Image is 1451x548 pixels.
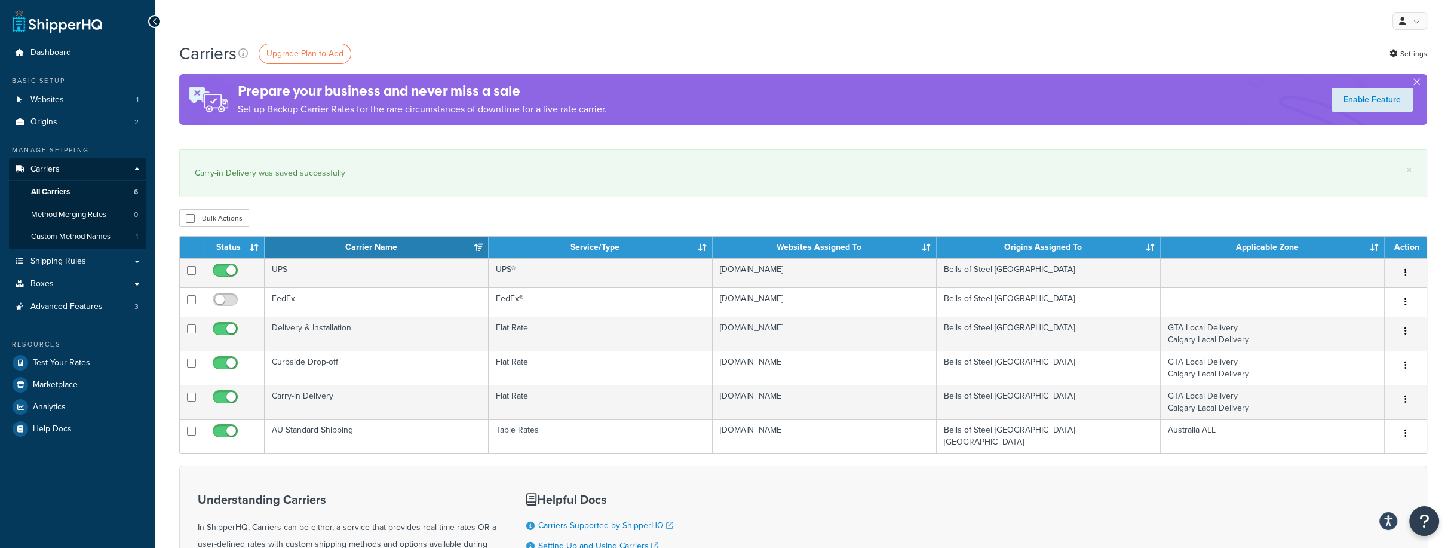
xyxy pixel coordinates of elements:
span: Boxes [30,279,54,289]
li: Method Merging Rules [9,204,146,226]
a: Method Merging Rules 0 [9,204,146,226]
td: Flat Rate [489,385,713,419]
span: Help Docs [33,424,72,434]
td: Carry-in Delivery [265,385,489,419]
li: Custom Method Names [9,226,146,248]
th: Carrier Name: activate to sort column ascending [265,237,489,258]
a: Test Your Rates [9,352,146,374]
th: Service/Type: activate to sort column ascending [489,237,713,258]
span: 3 [134,302,139,312]
a: Settings [1389,45,1427,62]
td: [DOMAIN_NAME] [713,351,937,385]
td: FedEx [265,287,489,317]
td: GTA Local Delivery Calgary Lacal Delivery [1161,385,1385,419]
a: Upgrade Plan to Add [259,44,351,64]
td: Bells of Steel [GEOGRAPHIC_DATA] [937,317,1161,351]
th: Applicable Zone: activate to sort column ascending [1161,237,1385,258]
span: Analytics [33,402,66,412]
td: UPS® [489,258,713,287]
th: Origins Assigned To: activate to sort column ascending [937,237,1161,258]
li: All Carriers [9,181,146,203]
td: [DOMAIN_NAME] [713,317,937,351]
td: [DOMAIN_NAME] [713,419,937,453]
a: Custom Method Names 1 [9,226,146,248]
a: Boxes [9,273,146,295]
td: [DOMAIN_NAME] [713,385,937,419]
li: Advanced Features [9,296,146,318]
td: Bells of Steel [GEOGRAPHIC_DATA] [937,351,1161,385]
a: Shipping Rules [9,250,146,273]
a: Carriers Supported by ShipperHQ [538,519,673,532]
li: Origins [9,111,146,133]
span: Upgrade Plan to Add [266,47,343,60]
span: Method Merging Rules [31,210,106,220]
td: Flat Rate [489,317,713,351]
td: Bells of Steel [GEOGRAPHIC_DATA] [937,287,1161,317]
td: [DOMAIN_NAME] [713,287,937,317]
span: Websites [30,95,64,105]
button: Bulk Actions [179,209,249,227]
td: [DOMAIN_NAME] [713,258,937,287]
td: AU Standard Shipping [265,419,489,453]
a: Advanced Features 3 [9,296,146,318]
li: Websites [9,89,146,111]
td: UPS [265,258,489,287]
h3: Understanding Carriers [198,493,496,506]
img: ad-rules-rateshop-fe6ec290ccb7230408bd80ed9643f0289d75e0ffd9eb532fc0e269fcd187b520.png [179,74,238,125]
td: Bells of Steel [GEOGRAPHIC_DATA] [GEOGRAPHIC_DATA] [937,419,1161,453]
td: Curbside Drop-off [265,351,489,385]
td: GTA Local Delivery Calgary Lacal Delivery [1161,317,1385,351]
h3: Helpful Docs [526,493,682,506]
button: Open Resource Center [1409,506,1439,536]
span: 6 [134,187,138,197]
a: Enable Feature [1332,88,1413,112]
td: Delivery & Installation [265,317,489,351]
span: 2 [134,117,139,127]
td: GTA Local Delivery Calgary Lacal Delivery [1161,351,1385,385]
div: Carry-in Delivery was saved successfully [195,165,1412,182]
a: × [1407,165,1412,174]
span: 0 [134,210,138,220]
th: Action [1385,237,1427,258]
div: Resources [9,339,146,350]
a: ShipperHQ Home [13,9,102,33]
td: Australia ALL [1161,419,1385,453]
td: Bells of Steel [GEOGRAPHIC_DATA] [937,258,1161,287]
span: Test Your Rates [33,358,90,368]
span: 1 [136,232,138,242]
a: Origins 2 [9,111,146,133]
a: Carriers [9,158,146,180]
span: Shipping Rules [30,256,86,267]
a: Analytics [9,396,146,418]
div: Manage Shipping [9,145,146,155]
li: Carriers [9,158,146,249]
td: Bells of Steel [GEOGRAPHIC_DATA] [937,385,1161,419]
a: Marketplace [9,374,146,396]
p: Set up Backup Carrier Rates for the rare circumstances of downtime for a live rate carrier. [238,101,607,118]
span: Carriers [30,164,60,174]
td: FedEx® [489,287,713,317]
span: Custom Method Names [31,232,111,242]
th: Status: activate to sort column ascending [203,237,265,258]
a: Help Docs [9,418,146,440]
h4: Prepare your business and never miss a sale [238,81,607,101]
span: Advanced Features [30,302,103,312]
span: Dashboard [30,48,71,58]
span: 1 [136,95,139,105]
th: Websites Assigned To: activate to sort column ascending [713,237,937,258]
a: Dashboard [9,42,146,64]
td: Table Rates [489,419,713,453]
a: All Carriers 6 [9,181,146,203]
span: All Carriers [31,187,70,197]
div: Basic Setup [9,76,146,86]
span: Origins [30,117,57,127]
h1: Carriers [179,42,237,65]
a: Websites 1 [9,89,146,111]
